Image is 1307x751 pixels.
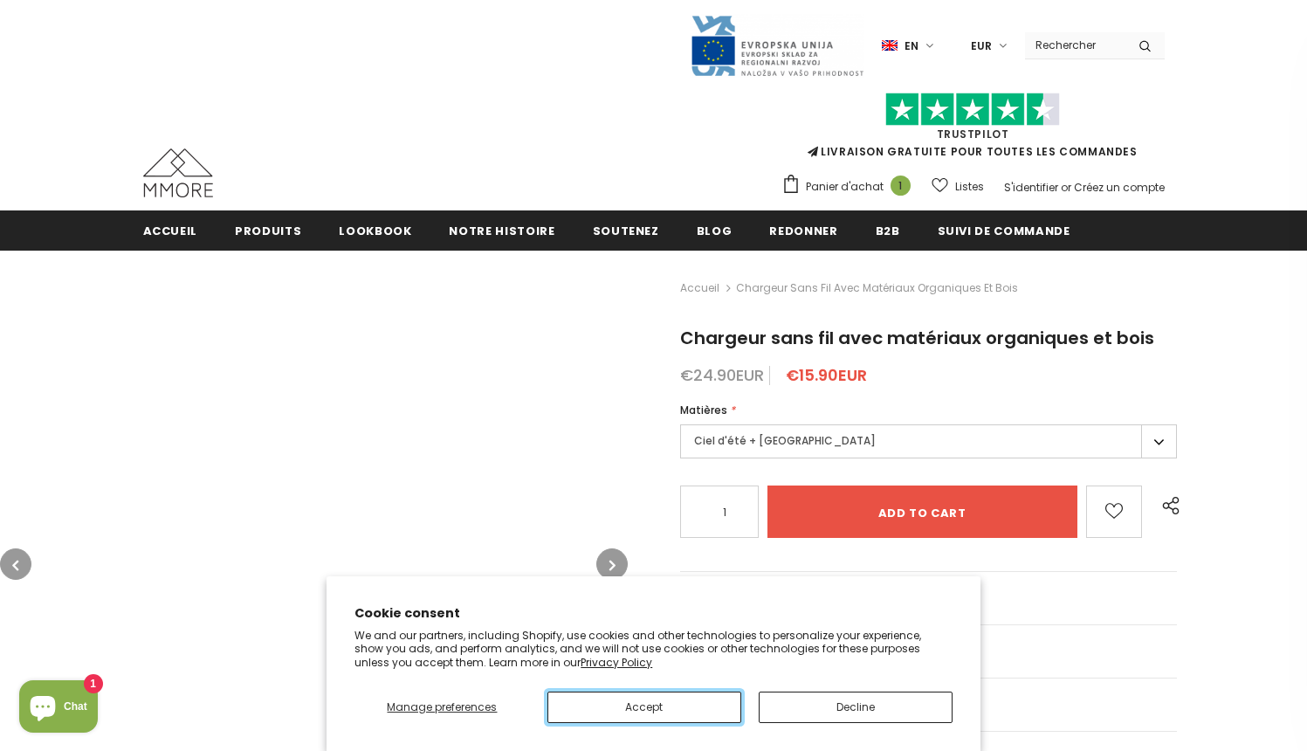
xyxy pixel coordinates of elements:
span: Blog [697,223,733,239]
a: Suivi de commande [938,210,1070,250]
a: Lookbook [339,210,411,250]
a: Privacy Policy [581,655,652,670]
a: Accueil [143,210,198,250]
span: en [905,38,918,55]
span: Manage preferences [387,699,497,714]
input: Add to cart [767,486,1077,538]
span: EUR [971,38,992,55]
img: Faites confiance aux étoiles pilotes [885,93,1060,127]
span: Listes [955,178,984,196]
a: Accueil [680,278,719,299]
p: We and our partners, including Shopify, use cookies and other technologies to personalize your ex... [354,629,953,670]
inbox-online-store-chat: Shopify online store chat [14,680,103,737]
span: Lookbook [339,223,411,239]
a: Redonner [769,210,837,250]
span: Chargeur sans fil avec matériaux organiques et bois [680,326,1154,350]
a: soutenez [593,210,659,250]
span: Panier d'achat [806,178,884,196]
a: S'identifier [1004,180,1058,195]
img: Cas MMORE [143,148,213,197]
label: Ciel d'été + [GEOGRAPHIC_DATA] [680,424,1178,458]
a: Notre histoire [449,210,554,250]
span: B2B [876,223,900,239]
a: Listes [932,171,984,202]
span: LIVRAISON GRATUITE POUR TOUTES LES COMMANDES [781,100,1165,159]
h2: Cookie consent [354,604,953,623]
button: Manage preferences [354,692,529,723]
span: Notre histoire [449,223,554,239]
button: Accept [547,692,741,723]
span: Suivi de commande [938,223,1070,239]
span: 1 [891,176,911,196]
a: B2B [876,210,900,250]
span: Accueil [143,223,198,239]
img: Javni Razpis [690,14,864,78]
span: Produits [235,223,301,239]
button: Decline [759,692,953,723]
a: Javni Razpis [690,38,864,52]
span: or [1061,180,1071,195]
img: i-lang-1.png [882,38,898,53]
span: Matières [680,403,727,417]
span: €24.90EUR [680,364,764,386]
span: Chargeur sans fil avec matériaux organiques et bois [736,278,1018,299]
a: Panier d'achat 1 [781,174,919,200]
span: soutenez [593,223,659,239]
a: Blog [697,210,733,250]
input: Search Site [1025,32,1125,58]
a: Les questions générales [680,572,1178,624]
a: TrustPilot [937,127,1009,141]
span: €15.90EUR [786,364,867,386]
span: Redonner [769,223,837,239]
a: Produits [235,210,301,250]
a: Créez un compte [1074,180,1165,195]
